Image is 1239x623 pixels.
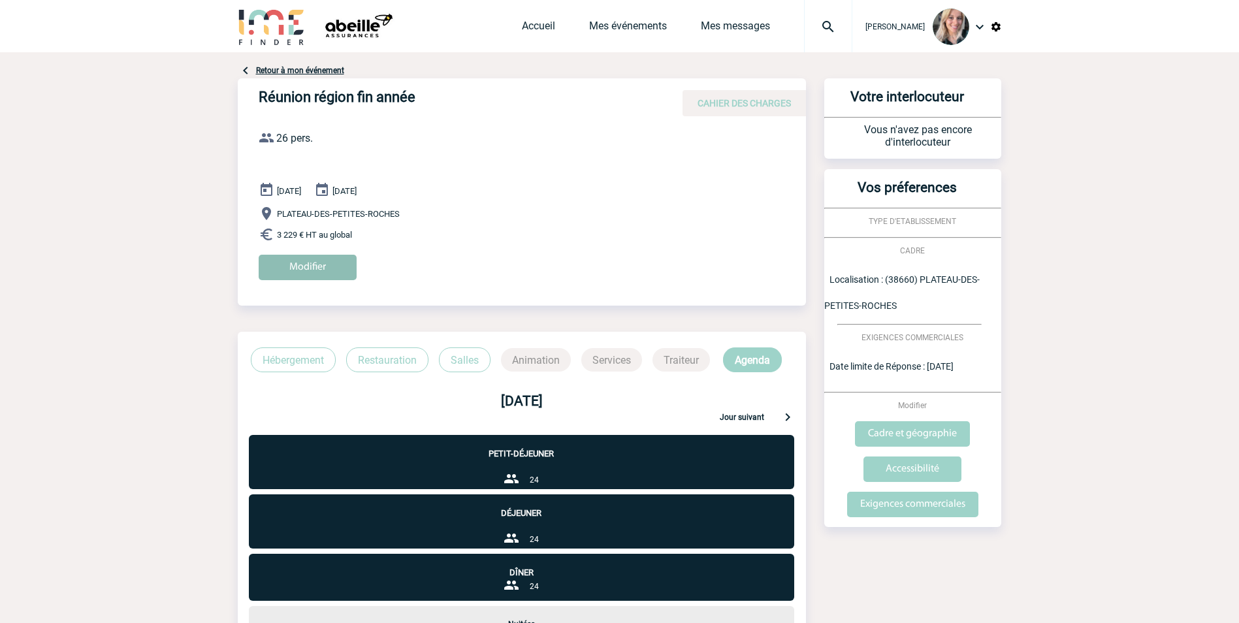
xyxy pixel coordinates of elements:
img: 129785-0.jpg [933,8,969,45]
h3: Vos préferences [829,180,986,208]
p: Traiteur [652,348,710,372]
p: Dîner [249,554,794,577]
span: [DATE] [277,186,301,196]
input: Cadre et géographie [855,421,970,447]
span: Vous n'avez pas encore d'interlocuteur [864,123,972,148]
span: CADRE [900,246,925,255]
a: Accueil [522,20,555,38]
span: PLATEAU-DES-PETITES-ROCHES [277,209,400,219]
span: [DATE] [332,186,357,196]
span: 24 [530,582,539,591]
p: Déjeuner [249,494,794,518]
img: keyboard-arrow-right-24-px.png [780,409,796,424]
span: TYPE D'ETABLISSEMENT [869,217,956,226]
h3: Votre interlocuteur [829,89,986,117]
span: EXIGENCES COMMERCIALES [861,333,963,342]
span: Date limite de Réponse : [DATE] [829,361,954,372]
p: Salles [439,347,491,372]
img: group-24-px-b.png [504,530,519,546]
p: Restauration [346,347,428,372]
img: group-24-px-b.png [504,577,519,593]
p: Petit-déjeuner [249,435,794,458]
a: Retour à mon événement [256,66,344,75]
input: Modifier [259,255,357,280]
p: Jour suivant [720,413,764,424]
span: Modifier [898,401,927,410]
span: 24 [530,535,539,544]
input: Exigences commerciales [847,492,978,517]
img: group-24-px-b.png [504,471,519,487]
p: Hébergement [251,347,336,372]
p: Animation [501,348,571,372]
img: IME-Finder [238,8,306,45]
b: [DATE] [501,393,543,409]
span: CAHIER DES CHARGES [698,98,791,108]
span: [PERSON_NAME] [865,22,925,31]
input: Accessibilité [863,456,961,482]
span: 24 [530,475,539,485]
span: Localisation : (38660) PLATEAU-DES-PETITES-ROCHES [824,274,980,311]
h4: Réunion région fin année [259,89,651,111]
span: 3 229 € HT au global [277,230,352,240]
a: Mes messages [701,20,770,38]
p: Agenda [723,347,782,372]
span: 26 pers. [276,132,313,144]
a: Mes événements [589,20,667,38]
p: Services [581,348,642,372]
